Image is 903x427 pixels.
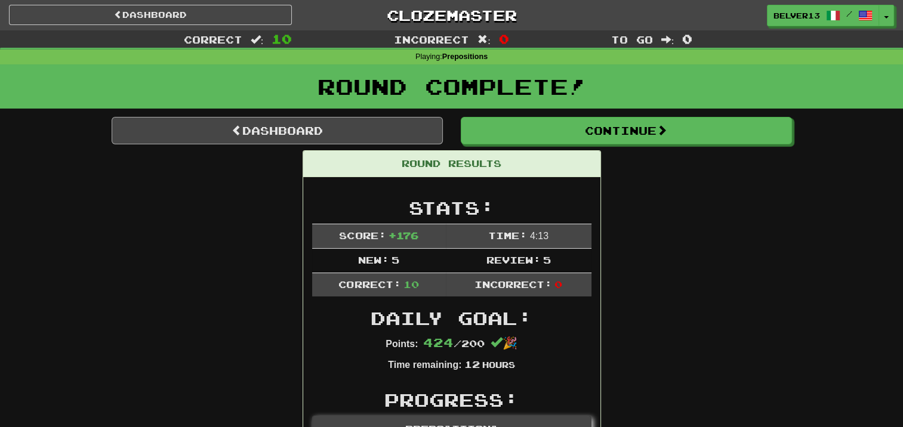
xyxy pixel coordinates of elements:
[184,33,242,45] span: Correct
[461,117,792,144] button: Continue
[499,32,509,46] span: 0
[303,151,600,177] div: Round Results
[312,390,591,410] h2: Progress:
[488,230,527,241] span: Time:
[682,32,692,46] span: 0
[9,5,292,25] a: Dashboard
[464,358,479,370] span: 12
[312,308,591,328] h2: Daily Goal:
[543,254,551,265] span: 5
[530,231,548,241] span: 4 : 13
[846,10,852,18] span: /
[272,32,292,46] span: 10
[486,254,540,265] span: Review:
[386,339,418,349] strong: Points:
[112,117,443,144] a: Dashboard
[482,360,515,370] small: Hours
[423,338,485,349] span: / 200
[442,52,488,61] strong: Prepositions
[310,5,593,26] a: Clozemaster
[339,230,386,241] span: Score:
[491,336,517,349] span: 🎉
[358,254,389,265] span: New:
[611,33,653,45] span: To go
[338,279,400,290] span: Correct:
[251,35,264,45] span: :
[661,35,674,45] span: :
[403,279,419,290] span: 10
[423,335,454,349] span: 424
[389,230,418,241] span: + 176
[394,33,469,45] span: Incorrect
[767,5,879,26] a: Belver13 /
[773,10,820,21] span: Belver13
[312,198,591,218] h2: Stats:
[477,35,491,45] span: :
[392,254,399,265] span: 5
[554,279,562,290] span: 0
[4,75,899,98] h1: Round Complete!
[474,279,552,290] span: Incorrect:
[388,360,461,370] strong: Time remaining:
